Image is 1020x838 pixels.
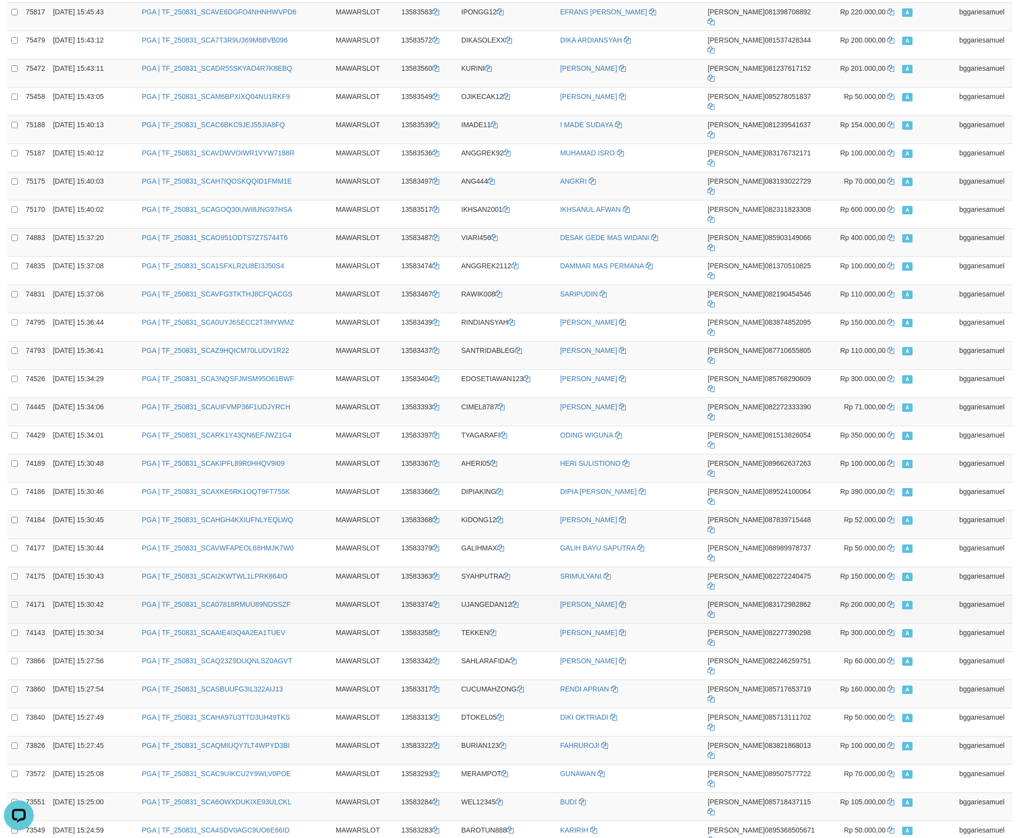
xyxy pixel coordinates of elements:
td: 74186 [22,482,49,510]
td: MAWARSLOT [332,482,397,510]
span: Rp 300.000,00 [840,375,886,383]
span: Approved - Marked by bggariesamuel [902,403,912,412]
a: EFRANS [PERSON_NAME] [560,8,647,16]
td: 13583549 [397,87,457,115]
td: bggariesamuel [955,397,1013,426]
td: 13583358 [397,623,457,651]
td: 13583517 [397,200,457,228]
td: 75187 [22,144,49,172]
td: 13583366 [397,482,457,510]
td: 74189 [22,454,49,482]
td: AHERI05 [458,454,557,482]
td: 74835 [22,256,49,285]
td: 13583560 [397,59,457,87]
td: MAWARSLOT [332,172,397,200]
span: [PERSON_NAME] [708,375,765,383]
td: 082272240475 [704,567,818,595]
td: bggariesamuel [955,256,1013,285]
td: 13583487 [397,228,457,256]
a: PGA | TF_250831_SCAM6BPXIXQ04NU1RKF9 [142,93,290,100]
td: 085903149066 [704,228,818,256]
td: 13583393 [397,397,457,426]
a: PGA | TF_250831_SCA3NQSFJMSM95O61BWF [142,375,294,383]
td: 13583572 [397,31,457,59]
td: bggariesamuel [955,228,1013,256]
span: [PERSON_NAME] [708,657,765,665]
td: EDOSETIAWAN123 [458,369,557,397]
a: PGA | TF_250831_SCADR55SKYAO4R7K8EBQ [142,64,292,72]
span: Rp 52.000,00 [844,516,885,524]
td: MAWARSLOT [332,426,397,454]
a: PGA | TF_250831_SCASBUUFG3IL322AIJ13 [142,685,283,693]
span: Rp 110.000,00 [840,346,886,354]
td: MAWARSLOT [332,115,397,144]
td: MAWARSLOT [332,144,397,172]
span: Approved - Marked by bggariesamuel [902,65,912,73]
td: [DATE] 15:40:13 [49,115,138,144]
td: MAWARSLOT [332,228,397,256]
td: 087839715448 [704,510,818,539]
a: MUHAMAD ISRO [560,149,614,157]
span: [PERSON_NAME] [708,459,765,467]
span: Rp 300.000,00 [840,629,886,637]
td: 081370510825 [704,256,818,285]
span: [PERSON_NAME] [708,403,765,411]
td: [DATE] 15:37:06 [49,285,138,313]
span: Rp 100.000,00 [840,149,886,157]
td: MAWARSLOT [332,313,397,341]
span: [PERSON_NAME] [708,8,765,16]
td: 75188 [22,115,49,144]
td: 083176732171 [704,144,818,172]
td: bggariesamuel [955,567,1013,595]
td: bggariesamuel [955,115,1013,144]
a: RENDI APRIAN [560,685,609,693]
a: PGA | TF_250831_SCAAIE4I3Q4A2EA1TUEV [142,629,285,637]
td: 083874852095 [704,313,818,341]
td: RAWIK008 [458,285,557,313]
a: [PERSON_NAME] [560,318,617,326]
a: DAMMAR MAS PERMANA [560,262,644,270]
td: 13583474 [397,256,457,285]
td: IPONGG12 [458,2,557,31]
td: bggariesamuel [955,172,1013,200]
td: 74795 [22,313,49,341]
td: 74429 [22,426,49,454]
a: [PERSON_NAME] [560,629,617,637]
span: Rp 150.000,00 [840,572,886,580]
span: [PERSON_NAME] [708,234,765,242]
td: 74171 [22,595,49,623]
a: PGA | TF_250831_SCAXKE6RK1OQT9FT755K [142,488,290,495]
a: PGA | TF_250831_SCA1SFXLR2U8EI3J50S4 [142,262,284,270]
span: Approved - Marked by bggariesamuel [902,234,912,243]
td: 13583368 [397,510,457,539]
td: 089662637263 [704,454,818,482]
button: Open LiveChat chat widget [4,4,34,34]
span: [PERSON_NAME] [708,36,765,44]
td: bggariesamuel [955,426,1013,454]
td: [DATE] 15:34:01 [49,426,138,454]
span: Rp 50.000,00 [844,93,885,100]
td: DIKASOLEXX [458,31,557,59]
td: 74445 [22,397,49,426]
span: Rp 600.000,00 [840,205,886,213]
a: BUDI [560,798,576,806]
td: bggariesamuel [955,59,1013,87]
a: I MADE SUDAYA [560,121,613,129]
td: [DATE] 15:43:12 [49,31,138,59]
td: 082246259751 [704,651,818,680]
span: Approved - Marked by bggariesamuel [902,516,912,525]
span: Approved - Marked by bggariesamuel [902,8,912,17]
span: Rp 350.000,00 [840,431,886,439]
span: Rp 100.000,00 [840,262,886,270]
td: [DATE] 15:30:34 [49,623,138,651]
td: IMADE11 [458,115,557,144]
span: Rp 201.000,00 [840,64,886,72]
td: 13583374 [397,595,457,623]
td: [DATE] 15:43:11 [49,59,138,87]
td: bggariesamuel [955,369,1013,397]
span: Approved - Marked by bggariesamuel [902,319,912,327]
a: GUNAWAN [560,770,596,778]
a: [PERSON_NAME] [560,64,617,72]
td: bggariesamuel [955,144,1013,172]
td: 74175 [22,567,49,595]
